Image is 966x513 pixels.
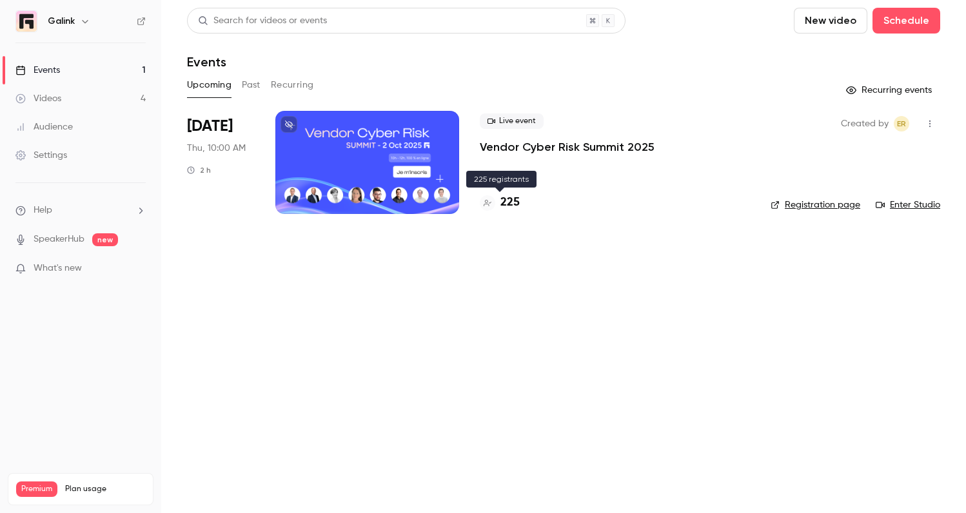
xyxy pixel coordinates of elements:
button: Recurring events [840,80,940,101]
span: Created by [841,116,889,131]
h6: Galink [48,15,75,28]
div: Videos [15,92,61,105]
button: Past [242,75,261,95]
h4: 225 [500,194,520,211]
span: What's new [34,262,82,275]
button: Recurring [271,75,314,95]
a: Vendor Cyber Risk Summit 2025 [480,139,655,155]
img: Galink [16,11,37,32]
span: Thu, 10:00 AM [187,142,246,155]
span: Live event [480,113,544,129]
div: Settings [15,149,67,162]
button: New video [794,8,867,34]
span: Premium [16,481,57,497]
span: Help [34,204,52,217]
a: 225 [480,194,520,211]
span: Plan usage [65,484,145,494]
li: help-dropdown-opener [15,204,146,217]
a: Registration page [771,198,860,211]
iframe: Noticeable Trigger [130,263,146,275]
span: ER [897,116,906,131]
div: 2 h [187,165,211,175]
span: Etienne Retout [894,116,909,131]
div: Oct 2 Thu, 10:00 AM (Europe/Paris) [187,111,255,214]
div: Events [15,64,60,77]
h1: Events [187,54,226,70]
span: [DATE] [187,116,233,137]
button: Schedule [872,8,940,34]
a: Enter Studio [876,198,940,211]
span: new [92,233,118,246]
button: Upcoming [187,75,232,95]
a: SpeakerHub [34,233,84,246]
div: Search for videos or events [198,14,327,28]
div: Audience [15,121,73,133]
